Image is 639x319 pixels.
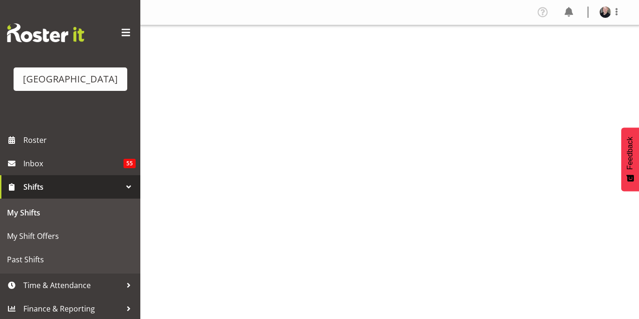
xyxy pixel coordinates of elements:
span: 55 [123,159,136,168]
span: My Shifts [7,206,133,220]
img: tommy-shorter85c8f1a56b4ed63504956323104cc7d0.png [600,7,611,18]
div: [GEOGRAPHIC_DATA] [23,72,118,86]
a: My Shift Offers [2,224,138,248]
span: Finance & Reporting [23,302,122,316]
span: Inbox [23,156,123,171]
span: Shifts [23,180,122,194]
span: Roster [23,133,136,147]
span: Past Shifts [7,252,133,267]
span: Time & Attendance [23,278,122,292]
span: Feedback [626,137,634,170]
a: Past Shifts [2,248,138,271]
span: My Shift Offers [7,229,133,243]
img: Rosterit website logo [7,23,84,42]
a: My Shifts [2,201,138,224]
button: Feedback - Show survey [621,127,639,191]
